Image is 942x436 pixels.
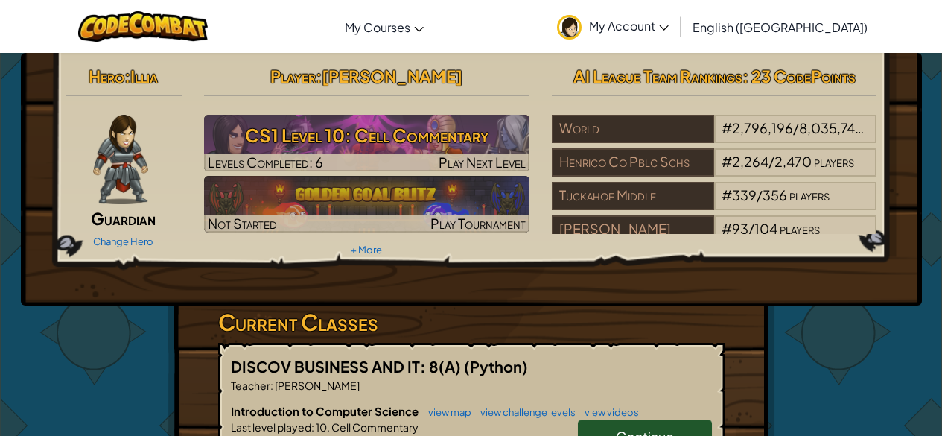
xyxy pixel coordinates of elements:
[351,244,382,256] a: + More
[865,119,906,136] span: players
[780,220,820,237] span: players
[573,66,742,86] span: AI League Team Rankings
[693,19,868,35] span: English ([GEOGRAPHIC_DATA])
[557,15,582,40] img: avatar
[204,119,529,152] h3: CS1 Level 10: Cell Commentary
[316,66,322,86] span: :
[799,119,864,136] span: 8,035,749
[231,420,311,434] span: Last level played
[204,176,529,233] img: Golden Goal
[337,7,431,47] a: My Courses
[722,220,732,237] span: #
[270,379,273,392] span: :
[757,186,763,203] span: /
[430,215,526,232] span: Play Tournament
[732,220,748,237] span: 93
[552,215,714,244] div: [PERSON_NAME]
[793,119,799,136] span: /
[763,186,787,203] span: 356
[130,66,158,86] span: Illia
[208,215,277,232] span: Not Started
[124,66,130,86] span: :
[204,115,529,171] img: CS1 Level 10: Cell Commentary
[732,119,793,136] span: 2,796,196
[311,420,314,434] span: :
[814,153,854,170] span: players
[270,66,316,86] span: Player
[273,379,360,392] span: [PERSON_NAME]
[552,196,877,213] a: Tuckahoe Middle#339/356players
[552,230,877,247] a: [PERSON_NAME]#93/104players
[552,148,714,177] div: Henrico Co Pblc Schs
[231,357,464,376] span: DISCOV BUSINESS AND IT: 8(A)
[93,115,147,204] img: guardian-pose.png
[345,19,410,35] span: My Courses
[218,306,725,339] h3: Current Classes
[685,7,875,47] a: English ([GEOGRAPHIC_DATA])
[577,406,639,418] a: view videos
[314,420,330,434] span: 10.
[93,236,153,247] a: Change Hero
[204,176,529,233] a: Not StartedPlay Tournament
[748,220,754,237] span: /
[204,115,529,171] a: Play Next Level
[91,208,156,229] span: Guardian
[789,186,830,203] span: players
[552,115,714,143] div: World
[774,153,812,170] span: 2,470
[722,186,732,203] span: #
[78,11,209,42] img: CodeCombat logo
[208,154,323,171] span: Levels Completed: 6
[231,404,421,418] span: Introduction to Computer Science
[473,406,576,418] a: view challenge levels
[231,379,270,392] span: Teacher
[768,153,774,170] span: /
[742,66,856,86] span: : 23 CodePoints
[89,66,124,86] span: Hero
[732,153,768,170] span: 2,264
[322,66,462,86] span: [PERSON_NAME]
[552,129,877,146] a: World#2,796,196/8,035,749players
[421,406,471,418] a: view map
[589,18,669,34] span: My Account
[330,420,419,434] span: Cell Commentary
[552,182,714,210] div: Tuckahoe Middle
[552,162,877,180] a: Henrico Co Pblc Schs#2,264/2,470players
[722,153,732,170] span: #
[754,220,777,237] span: 104
[722,119,732,136] span: #
[550,3,676,50] a: My Account
[732,186,757,203] span: 339
[464,357,528,376] span: (Python)
[439,154,526,171] span: Play Next Level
